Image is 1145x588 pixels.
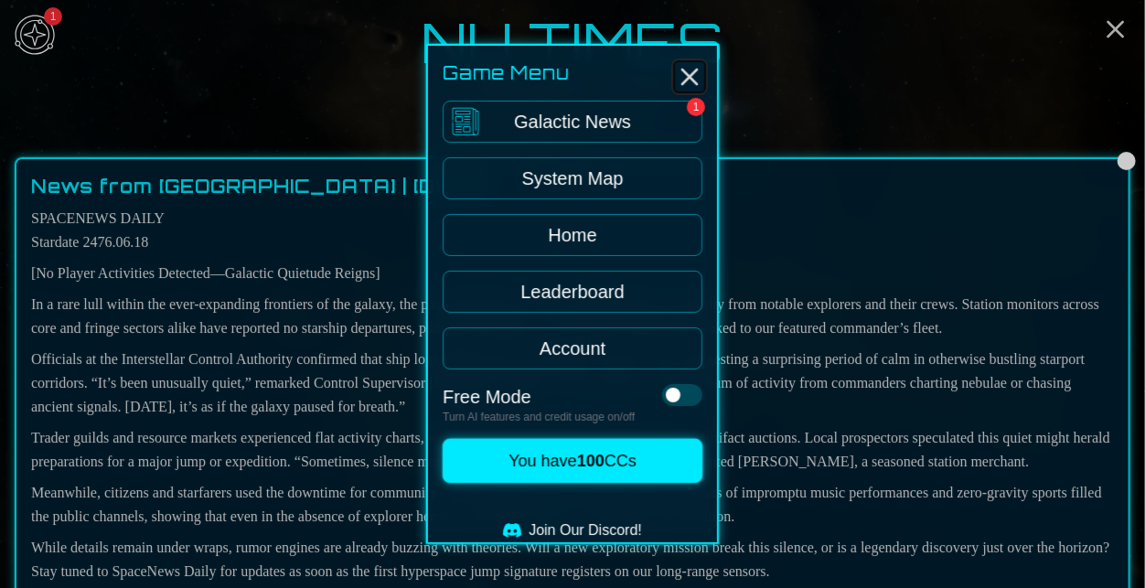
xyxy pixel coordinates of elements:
[443,384,635,410] p: Free Mode
[577,452,605,470] span: 100
[675,62,704,91] button: Close
[443,439,702,483] button: You have100CCs
[443,60,702,86] h2: Game Menu
[503,521,521,540] img: Discord
[447,102,484,138] img: News
[443,157,702,199] a: System Map
[443,271,702,313] a: Leaderboard
[443,214,702,256] a: Home
[687,98,705,116] div: 1
[443,101,702,143] a: Galactic News1
[443,327,702,369] a: Account
[443,410,635,424] p: Turn AI features and credit usage on/off
[443,512,702,549] a: Join Our Discord!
